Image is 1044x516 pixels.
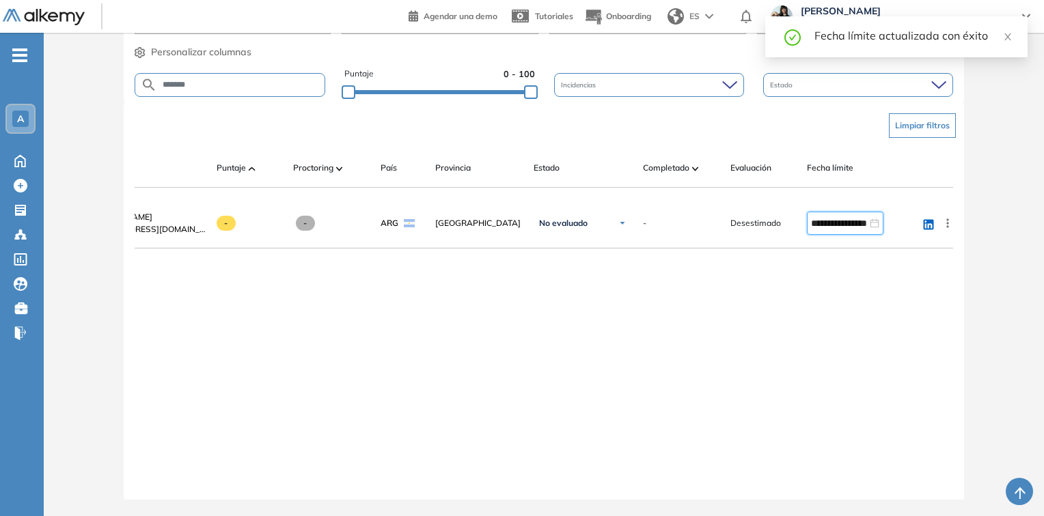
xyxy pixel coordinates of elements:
img: SEARCH_ALT [141,76,157,94]
span: - [217,216,236,231]
span: Tutoriales [535,11,573,21]
span: Fecha límite [807,162,853,174]
span: Desestimado [730,217,781,229]
button: Onboarding [584,2,651,31]
span: Personalizar columnas [151,45,251,59]
span: Puntaje [344,68,374,81]
span: Completado [643,162,689,174]
img: world [668,8,684,25]
span: - [643,217,646,229]
span: [EMAIL_ADDRESS][DOMAIN_NAME] [85,223,206,235]
img: [missing "en.ARROW_ALT" translation] [692,167,699,171]
span: No evaluado [539,218,588,229]
span: País [381,162,397,174]
img: [missing "en.ARROW_ALT" translation] [249,167,256,171]
span: check-circle [784,27,801,46]
div: Fecha límite actualizada con éxito [814,27,1011,44]
span: Proctoring [293,162,333,174]
button: Personalizar columnas [135,45,251,59]
i: - [12,54,27,57]
span: Puntaje [217,162,246,174]
span: Provincia [435,162,471,174]
img: arrow [705,14,713,19]
span: close [1003,32,1013,42]
span: Estado [770,80,795,90]
span: 0 - 100 [504,68,535,81]
span: - [296,216,316,231]
span: Incidencias [561,80,599,90]
span: ES [689,10,700,23]
img: Logo [3,9,85,26]
a: Agendar una demo [409,7,497,23]
span: [GEOGRAPHIC_DATA] [435,217,523,229]
img: Ícono de flecha [618,219,627,227]
span: ARG [381,217,398,229]
span: [PERSON_NAME] [801,5,1008,16]
button: Limpiar filtros [889,113,956,138]
span: Estado [534,162,560,174]
span: A [17,113,24,124]
img: ARG [404,219,415,227]
img: [missing "en.ARROW_ALT" translation] [336,167,343,171]
span: Evaluación [730,162,771,174]
div: Incidencias [554,73,744,97]
div: Estado [763,73,953,97]
span: Onboarding [606,11,651,21]
a: [PERSON_NAME] [85,211,206,223]
span: Agendar una demo [424,11,497,21]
